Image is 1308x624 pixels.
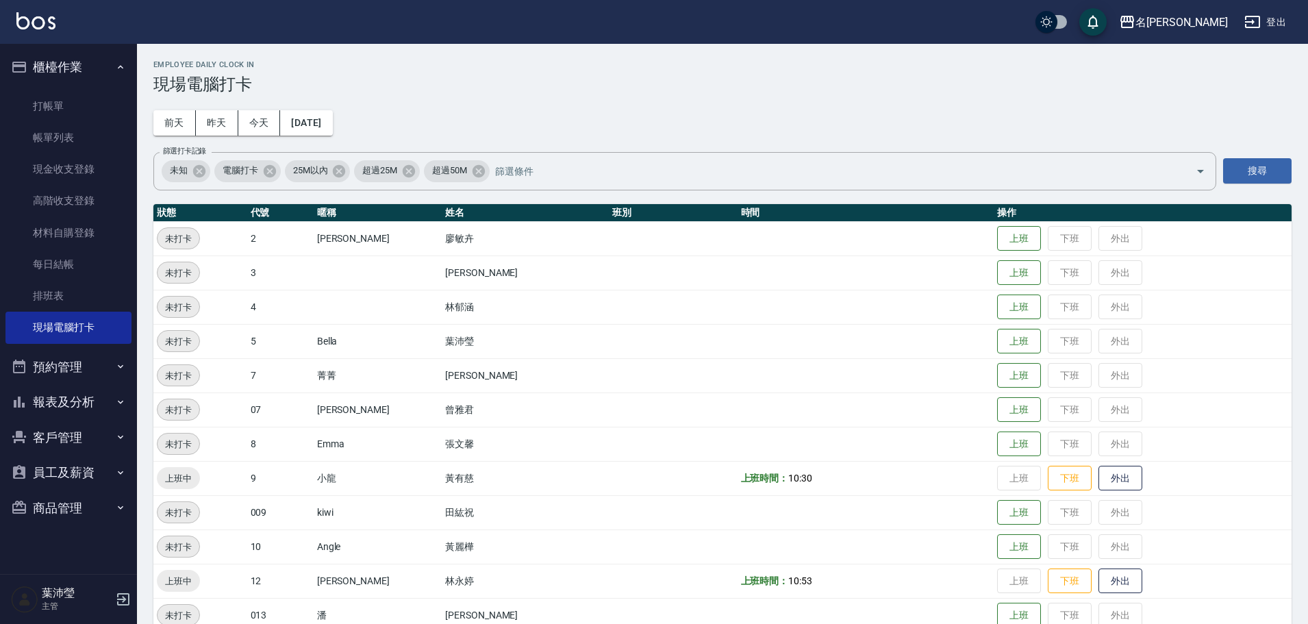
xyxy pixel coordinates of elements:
[247,427,314,461] td: 8
[162,164,196,177] span: 未知
[153,60,1292,69] h2: Employee Daily Clock In
[247,461,314,495] td: 9
[158,403,199,417] span: 未打卡
[196,110,238,136] button: 昨天
[314,564,442,598] td: [PERSON_NAME]
[1190,160,1211,182] button: Open
[442,461,609,495] td: 黃有慈
[214,160,281,182] div: 電腦打卡
[247,529,314,564] td: 10
[1098,569,1142,594] button: 外出
[5,153,131,185] a: 現金收支登錄
[314,461,442,495] td: 小龍
[788,575,812,586] span: 10:53
[442,204,609,222] th: 姓名
[314,204,442,222] th: 暱稱
[1079,8,1107,36] button: save
[997,397,1041,423] button: 上班
[442,427,609,461] td: 張文馨
[42,586,112,600] h5: 葉沛瑩
[354,160,420,182] div: 超過25M
[997,432,1041,457] button: 上班
[247,290,314,324] td: 4
[42,600,112,612] p: 主管
[997,295,1041,320] button: 上班
[442,495,609,529] td: 田紘祝
[314,221,442,255] td: [PERSON_NAME]
[247,204,314,222] th: 代號
[442,529,609,564] td: 黃麗樺
[158,266,199,280] span: 未打卡
[285,160,351,182] div: 25M以內
[1239,10,1292,35] button: 登出
[442,392,609,427] td: 曾雅君
[158,437,199,451] span: 未打卡
[997,500,1041,525] button: 上班
[214,164,266,177] span: 電腦打卡
[153,110,196,136] button: 前天
[5,384,131,420] button: 報表及分析
[741,473,789,484] b: 上班時間：
[442,221,609,255] td: 廖敏卉
[157,471,200,486] span: 上班中
[997,363,1041,388] button: 上班
[5,312,131,343] a: 現場電腦打卡
[158,369,199,383] span: 未打卡
[997,534,1041,560] button: 上班
[424,160,490,182] div: 超過50M
[153,75,1292,94] h3: 現場電腦打卡
[442,324,609,358] td: 葉沛瑩
[247,392,314,427] td: 07
[158,506,199,520] span: 未打卡
[442,358,609,392] td: [PERSON_NAME]
[5,217,131,249] a: 材料自購登錄
[5,49,131,85] button: 櫃檯作業
[158,608,199,623] span: 未打卡
[5,349,131,385] button: 預約管理
[238,110,281,136] button: 今天
[314,358,442,392] td: 菁菁
[5,249,131,280] a: 每日結帳
[492,159,1172,183] input: 篩選條件
[158,334,199,349] span: 未打卡
[354,164,405,177] span: 超過25M
[1114,8,1233,36] button: 名[PERSON_NAME]
[5,490,131,526] button: 商品管理
[442,290,609,324] td: 林郁涵
[247,324,314,358] td: 5
[1098,466,1142,491] button: 外出
[424,164,475,177] span: 超過50M
[5,420,131,455] button: 客戶管理
[158,540,199,554] span: 未打卡
[1048,569,1092,594] button: 下班
[314,529,442,564] td: Angle
[158,232,199,246] span: 未打卡
[997,329,1041,354] button: 上班
[157,574,200,588] span: 上班中
[11,586,38,613] img: Person
[788,473,812,484] span: 10:30
[442,255,609,290] td: [PERSON_NAME]
[1135,14,1228,31] div: 名[PERSON_NAME]
[16,12,55,29] img: Logo
[153,204,247,222] th: 狀態
[741,575,789,586] b: 上班時間：
[314,324,442,358] td: Bella
[738,204,994,222] th: 時間
[163,146,206,156] label: 篩選打卡記錄
[314,495,442,529] td: kiwi
[5,280,131,312] a: 排班表
[997,226,1041,251] button: 上班
[994,204,1292,222] th: 操作
[5,455,131,490] button: 員工及薪資
[247,221,314,255] td: 2
[5,122,131,153] a: 帳單列表
[247,358,314,392] td: 7
[5,90,131,122] a: 打帳單
[1223,158,1292,184] button: 搜尋
[5,185,131,216] a: 高階收支登錄
[314,392,442,427] td: [PERSON_NAME]
[997,260,1041,286] button: 上班
[247,564,314,598] td: 12
[280,110,332,136] button: [DATE]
